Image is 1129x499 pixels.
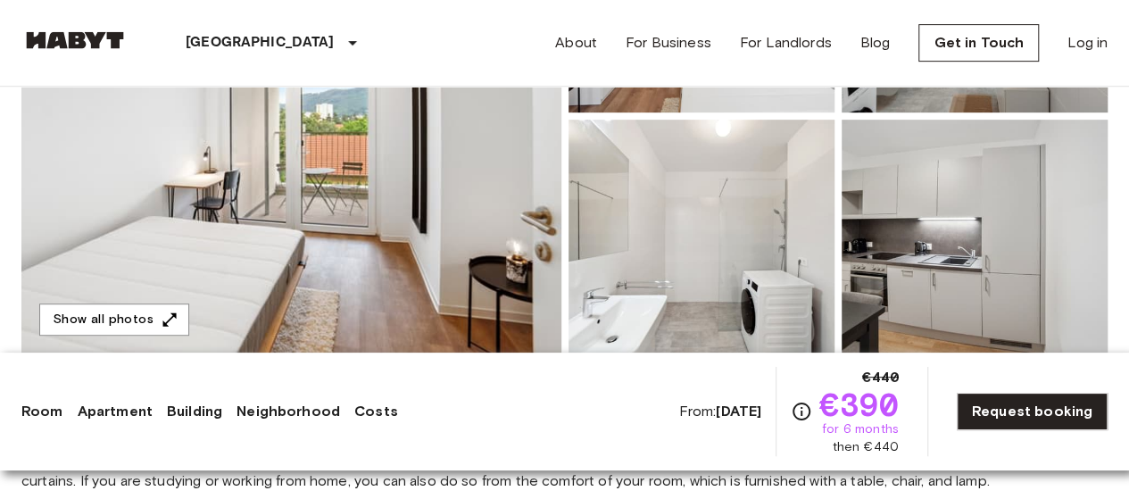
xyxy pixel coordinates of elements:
[740,32,832,54] a: For Landlords
[918,24,1039,62] a: Get in Touch
[678,402,761,421] span: From:
[569,120,834,353] img: Picture of unit AT-21-001-023-01
[791,401,812,422] svg: Check cost overview for full price breakdown. Please note that discounts apply to new joiners onl...
[822,420,899,438] span: for 6 months
[237,401,340,422] a: Neighborhood
[21,452,1108,491] span: Our rooms come furnished with all you need for a comfortable daily life, such as a bed with a mat...
[354,401,398,422] a: Costs
[832,438,898,456] span: then €440
[842,120,1108,353] img: Picture of unit AT-21-001-023-01
[555,32,597,54] a: About
[860,32,891,54] a: Blog
[716,403,761,420] b: [DATE]
[39,304,189,337] button: Show all photos
[21,401,63,422] a: Room
[21,31,129,49] img: Habyt
[167,401,222,422] a: Building
[626,32,711,54] a: For Business
[78,401,153,422] a: Apartment
[186,32,335,54] p: [GEOGRAPHIC_DATA]
[819,388,899,420] span: €390
[1067,32,1108,54] a: Log in
[862,367,899,388] span: €440
[957,393,1108,430] a: Request booking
